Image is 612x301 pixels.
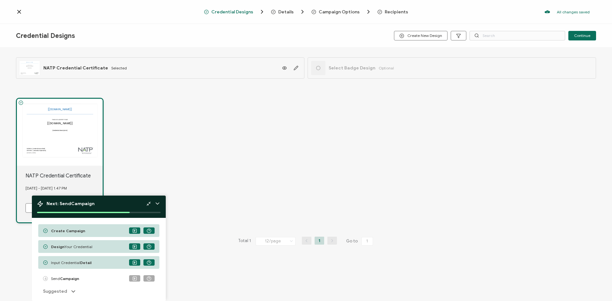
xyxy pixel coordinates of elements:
b: Detail [80,260,91,265]
span: Details [271,9,306,15]
span: Next: Send [47,201,95,206]
span: Credential Designs [211,10,253,14]
button: Create New Design [394,31,448,40]
div: [DATE] - [DATE] 1.47 PM [25,180,103,197]
p: All changes saved [557,10,590,14]
iframe: Chat Widget [506,229,612,301]
span: Suggested [43,288,67,295]
div: NATP Credential Certificate [25,172,103,180]
button: Continue [568,31,596,40]
span: Campaign Options [319,10,360,14]
span: NATP Credential Certificate [43,65,108,71]
span: Input Credential [51,260,91,265]
input: Search [470,31,565,40]
div: 4 [43,276,48,281]
b: Create Campaign [51,228,85,233]
li: 1 [315,237,324,245]
span: Details [278,10,294,14]
span: Recipients [377,10,408,14]
b: Campaign [60,276,79,281]
span: Total 1 [238,237,251,246]
span: Optional [379,66,394,70]
input: Select [256,237,295,246]
div: Breadcrumb [204,9,408,15]
span: Continue [574,34,590,38]
b: Campaign [71,201,95,206]
b: Design [51,244,64,249]
span: Send [51,276,79,281]
span: Your Credential [51,244,92,249]
span: Credential Designs [204,9,265,15]
span: Credential Designs [16,32,75,40]
span: Campaign Options [311,9,372,15]
span: Recipients [385,10,408,14]
span: Select Badge Design [329,65,375,71]
span: Selected [111,66,127,70]
span: Go to [346,237,374,246]
span: Create New Design [399,33,442,38]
